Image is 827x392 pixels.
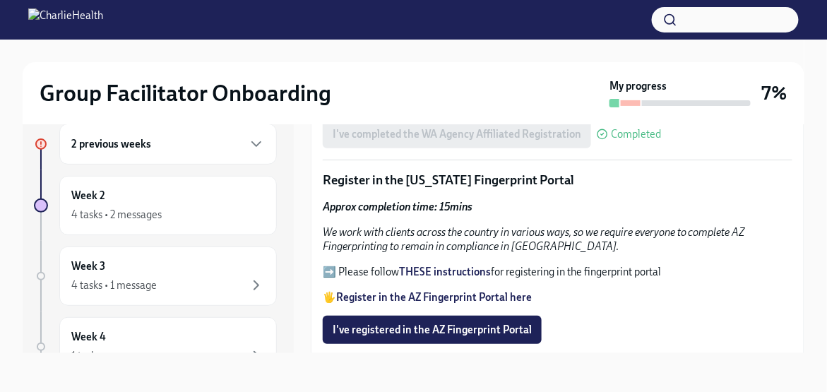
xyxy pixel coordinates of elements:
a: Week 34 tasks • 1 message [34,247,277,306]
strong: My progress [609,79,667,93]
span: I've registered in the AZ Fingerprint Portal [333,323,532,337]
h6: 2 previous weeks [71,136,151,152]
div: 4 tasks • 1 message [71,278,157,292]
strong: Approx completion time: 15mins [323,201,472,213]
h3: 7% [762,81,787,106]
img: CharlieHealth [28,8,103,31]
a: Week 24 tasks • 2 messages [34,176,277,235]
p: ➡️ Please follow for registering in the fingerprint portal [323,265,792,279]
h6: Week 4 [71,329,106,345]
a: Register in the AZ Fingerprint Portal here [336,291,532,304]
h6: Week 2 [71,188,105,203]
h2: Group Facilitator Onboarding [40,79,331,107]
em: We work with clients across the country in various ways, so we require everyone to complete AZ Fi... [323,226,745,253]
button: I've registered in the AZ Fingerprint Portal [323,316,542,344]
div: 4 tasks • 2 messages [71,208,162,222]
a: Week 41 task [34,317,277,376]
h6: Week 3 [71,259,105,274]
div: 1 task [71,349,96,363]
span: Completed [611,129,661,140]
p: Register in the [US_STATE] Fingerprint Portal [323,172,792,189]
p: 🖐️ [323,290,792,304]
div: 2 previous weeks [59,124,277,165]
a: THESE instructions [399,266,491,278]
